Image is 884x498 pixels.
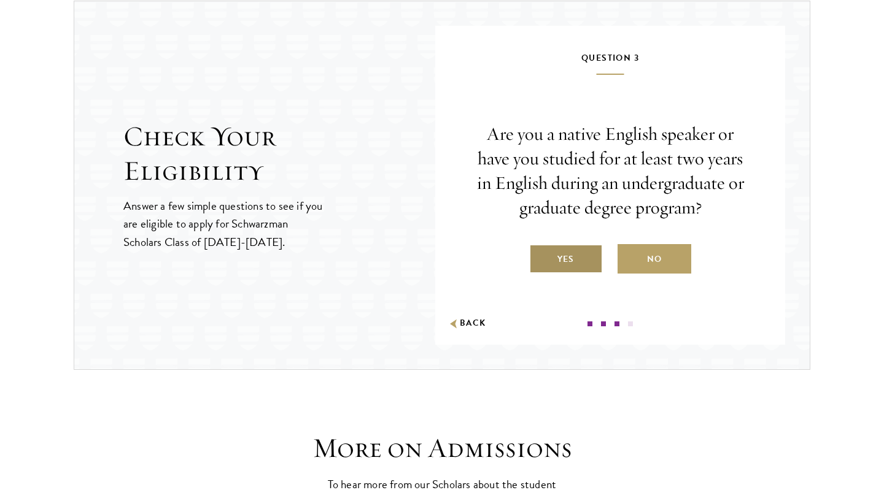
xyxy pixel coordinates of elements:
[123,197,324,250] p: Answer a few simple questions to see if you are eligible to apply for Schwarzman Scholars Class o...
[123,120,435,188] h2: Check Your Eligibility
[529,244,603,274] label: Yes
[252,431,632,465] h3: More on Admissions
[472,50,748,75] h5: Question 3
[448,317,486,330] button: Back
[472,122,748,220] p: Are you a native English speaker or have you studied for at least two years in English during an ...
[618,244,691,274] label: No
